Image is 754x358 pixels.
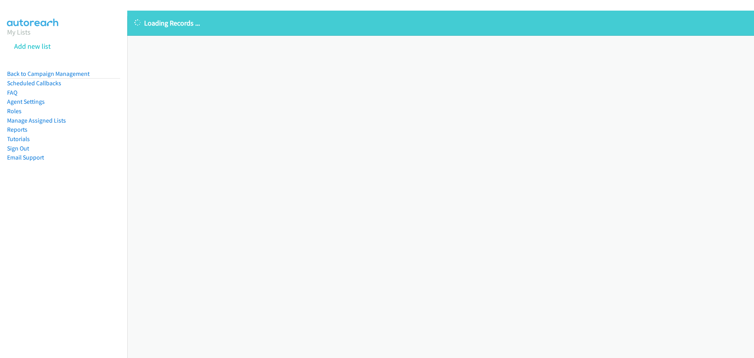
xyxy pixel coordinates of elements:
[7,126,27,133] a: Reports
[7,98,45,105] a: Agent Settings
[14,42,51,51] a: Add new list
[134,18,747,28] p: Loading Records ...
[7,79,61,87] a: Scheduled Callbacks
[7,89,17,96] a: FAQ
[7,154,44,161] a: Email Support
[7,117,66,124] a: Manage Assigned Lists
[7,135,30,143] a: Tutorials
[7,28,31,37] a: My Lists
[7,70,90,77] a: Back to Campaign Management
[7,107,22,115] a: Roles
[7,145,29,152] a: Sign Out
